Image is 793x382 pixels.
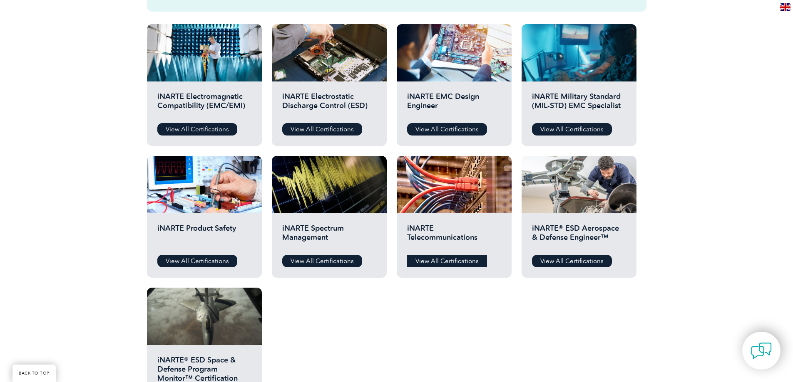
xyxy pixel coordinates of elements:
[780,3,791,11] img: en
[282,92,376,117] h2: iNARTE Electrostatic Discharge Control (ESD)
[282,123,362,136] a: View All Certifications
[282,255,362,267] a: View All Certifications
[157,255,237,267] a: View All Certifications
[282,224,376,249] h2: iNARTE Spectrum Management
[157,123,237,136] a: View All Certifications
[751,340,772,361] img: contact-chat.png
[407,255,487,267] a: View All Certifications
[407,224,501,249] h2: iNARTE Telecommunications
[532,224,626,249] h2: iNARTE® ESD Aerospace & Defense Engineer™
[532,123,612,136] a: View All Certifications
[12,365,56,382] a: BACK TO TOP
[407,123,487,136] a: View All Certifications
[532,255,612,267] a: View All Certifications
[157,355,251,380] h2: iNARTE® ESD Space & Defense Program Monitor™ Certification
[532,92,626,117] h2: iNARTE Military Standard (MIL-STD) EMC Specialist
[157,92,251,117] h2: iNARTE Electromagnetic Compatibility (EMC/EMI)
[157,224,251,249] h2: iNARTE Product Safety
[407,92,501,117] h2: iNARTE EMC Design Engineer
